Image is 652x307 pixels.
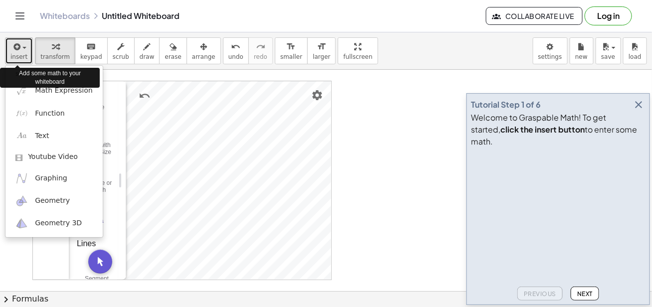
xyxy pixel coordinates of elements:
span: Text [35,131,49,141]
span: Collaborate Live [494,11,574,20]
div: Segment [77,275,117,289]
button: Log in [585,6,632,25]
img: sqrt_x.png [15,85,28,97]
b: click the insert button [500,124,585,135]
i: undo [231,41,240,53]
button: load [623,37,647,64]
button: Toggle navigation [12,8,28,24]
span: undo [228,53,243,60]
span: Next [577,290,593,298]
button: Collaborate Live [486,7,583,25]
i: keyboard [86,41,96,53]
span: smaller [280,53,302,60]
a: Geometry [5,190,103,212]
button: undoundo [223,37,249,64]
span: transform [40,53,70,60]
button: new [570,37,594,64]
span: Function [35,109,65,119]
span: erase [165,53,181,60]
a: Whiteboards [40,11,90,21]
button: fullscreen [338,37,378,64]
span: save [601,53,615,60]
span: settings [538,53,562,60]
div: Lines [77,238,110,250]
button: arrange [187,37,221,64]
button: scrub [107,37,135,64]
img: ggb-geometry.svg [15,195,28,207]
span: larger [313,53,330,60]
span: Geometry 3D [35,218,82,228]
img: ggb-3d.svg [15,217,28,230]
span: arrange [192,53,216,60]
div: Welcome to Graspable Math! To get started, to enter some math. [471,112,646,148]
button: Next [571,287,599,301]
span: scrub [113,53,129,60]
a: Text [5,125,103,147]
a: Graphing [5,167,103,189]
span: Math Expression [35,86,92,96]
span: load [629,53,642,60]
button: format_sizelarger [307,37,336,64]
span: keypad [80,53,102,60]
button: keyboardkeypad [75,37,108,64]
img: ggb-graphing.svg [15,172,28,184]
button: draw [134,37,160,64]
button: Move. Drag or select object [88,250,112,274]
button: Segment. Select two points or positions [77,254,117,290]
i: redo [256,41,265,53]
a: Geometry 3D [5,212,103,235]
span: Geometry [35,196,70,206]
button: Undo [136,87,154,105]
button: insert [5,37,33,64]
span: Graphing [35,173,67,183]
span: draw [140,53,155,60]
button: format_sizesmaller [275,37,308,64]
button: redoredo [248,37,273,64]
img: Aa.png [15,130,28,142]
button: settings [533,37,568,64]
button: erase [159,37,187,64]
span: insert [10,53,27,60]
a: Math Expression [5,80,103,102]
button: Settings [308,86,326,104]
i: format_size [317,41,326,53]
img: f_x.png [15,107,28,120]
button: transform [35,37,75,64]
span: new [575,53,588,60]
span: fullscreen [343,53,372,60]
a: Youtube Video [5,147,103,167]
a: Function [5,102,103,125]
i: format_size [286,41,296,53]
div: Tutorial Step 1 of 6 [471,99,541,111]
div: Geometry [32,81,332,280]
canvas: Graphics View 1 [126,81,331,280]
span: Youtube Video [28,152,78,162]
span: redo [254,53,267,60]
button: save [596,37,621,64]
